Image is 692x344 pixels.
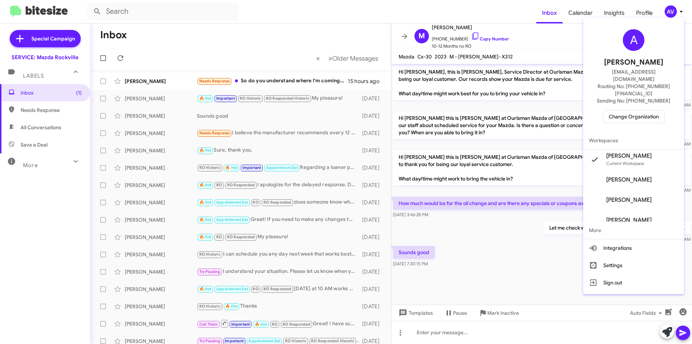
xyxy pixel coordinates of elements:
[583,239,684,257] button: Integrations
[592,68,675,83] span: [EMAIL_ADDRESS][DOMAIN_NAME]
[603,110,665,123] button: Change Organization
[592,83,675,97] span: Routing No: [PHONE_NUMBER][FINANCIAL_ID]
[606,161,644,166] span: Current Workspace
[606,176,652,183] span: [PERSON_NAME]
[606,217,652,224] span: [PERSON_NAME]
[583,257,684,274] button: Settings
[623,29,644,51] div: A
[583,222,684,239] span: More
[606,152,652,160] span: [PERSON_NAME]
[597,97,670,104] span: Sending No: [PHONE_NUMBER]
[583,274,684,291] button: Sign out
[583,132,684,149] span: Workspaces
[606,196,652,204] span: [PERSON_NAME]
[609,110,659,123] span: Change Organization
[604,57,663,68] span: [PERSON_NAME]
